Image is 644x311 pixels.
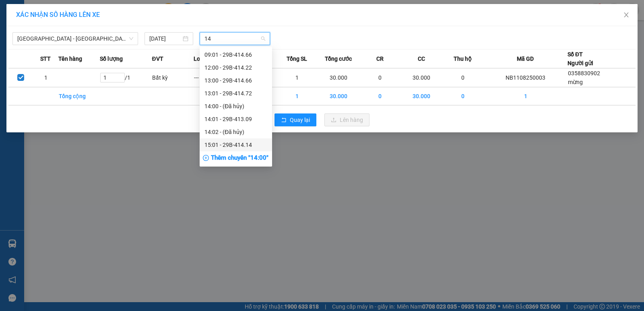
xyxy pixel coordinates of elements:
li: Hotline: 19003086 [45,30,183,40]
td: 1 [33,68,58,87]
div: 13:01 - 29B-414.72 [204,89,267,98]
b: Gửi khách hàng [76,41,151,51]
span: Quay lại [290,115,310,124]
td: 30.000 [318,68,359,87]
td: 0 [442,68,484,87]
td: 0 [359,87,401,105]
span: Thu hộ [454,54,472,63]
div: 15:01 - 29B-414.14 [204,140,267,149]
div: 14:02 - (Đã hủy) [204,128,267,136]
td: 30.000 [401,68,442,87]
td: NB1108250003 [484,68,568,87]
div: Thêm chuyến " 14:00 " [200,151,272,165]
b: GỬI : Văn phòng [GEOGRAPHIC_DATA] [10,58,83,112]
span: close [623,12,630,18]
span: Tên hàng [58,54,82,63]
button: rollbackQuay lại [275,113,316,126]
span: Mã GD [517,54,534,63]
button: uploadLên hàng [324,113,369,126]
div: 14:00 - (Đã hủy) [204,102,267,111]
span: plus-circle [203,155,209,161]
button: Close [615,4,638,27]
span: down [118,78,123,82]
span: Tổng cước [325,54,352,63]
td: 30.000 [401,87,442,105]
li: Số 2 [PERSON_NAME], [GEOGRAPHIC_DATA] [45,20,183,30]
td: 0 [359,68,401,87]
img: logo.jpg [10,10,50,50]
div: 14:01 - 29B-413.09 [204,115,267,124]
span: 0358830902 [568,70,600,76]
td: 1 [277,87,318,105]
td: 1 [484,87,568,105]
td: Bất kỳ [152,68,193,87]
span: mừng [568,79,583,85]
td: 1 [277,68,318,87]
span: Decrease Value [116,78,124,82]
span: CR [376,54,384,63]
div: 12:00 - 29B-414.22 [204,63,267,72]
span: ĐVT [152,54,163,63]
span: STT [40,54,51,63]
h1: NB1108250003 [88,58,140,76]
span: rollback [281,117,287,124]
span: CC [418,54,425,63]
span: XÁC NHẬN SỐ HÀNG LÊN XE [16,11,100,19]
span: Loại hàng [194,54,219,63]
div: 13:00 - 29B-414.66 [204,76,267,85]
span: up [118,74,123,78]
b: Duy Khang Limousine [65,9,162,19]
td: Tổng cộng [58,87,100,105]
td: / 1 [100,68,152,87]
span: Tổng SL [287,54,307,63]
span: Ninh Bình - Hà Nội [17,33,133,45]
span: Increase Value [116,73,124,78]
td: 30.000 [318,87,359,105]
div: 09:01 - 29B-414.66 [204,50,267,59]
td: --- [194,68,235,87]
div: Số ĐT Người gửi [568,50,593,68]
span: Số lượng [100,54,123,63]
td: 0 [442,87,484,105]
input: 11/08/2025 [149,34,181,43]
